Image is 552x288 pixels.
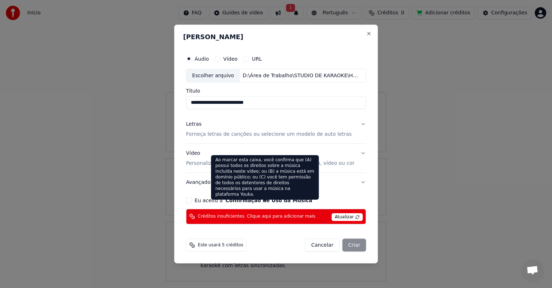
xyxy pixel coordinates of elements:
button: Eu aceito a [226,198,312,203]
div: Letras [186,121,202,128]
div: Escolher arquivo [187,69,240,82]
span: Este usará 5 créditos [198,242,243,248]
p: Forneça letras de canções ou selecione um modelo de auto letras [186,131,352,138]
button: LetrasForneça letras de canções ou selecione um modelo de auto letras [186,115,366,144]
label: Vídeo [223,56,238,61]
label: Eu aceito a [195,198,312,203]
label: Áudio [195,56,209,61]
button: Cancelar [305,238,340,251]
div: Ao marcar esta caixa, você confirma que (A) possui todos os direitos sobre a música incluída nest... [211,155,319,200]
label: Título [186,88,366,93]
h2: [PERSON_NAME] [183,34,369,40]
button: VídeoPersonalize o vídeo de [PERSON_NAME]: use imagem, vídeo ou cor [186,144,366,173]
button: Avançado [186,173,366,191]
span: Créditos insuficientes. Clique aqui para adicionar mais [198,214,316,219]
div: Vídeo [186,150,355,167]
span: Atualizar [332,213,363,221]
p: Personalize o vídeo de [PERSON_NAME]: use imagem, vídeo ou cor [186,159,355,167]
div: D:\Área de Trabalho\STUDIO DE KARAOKE\HIGHER\[PERSON_NAME] And The Waiter - Higher.mp3 [240,72,362,79]
label: URL [252,56,262,61]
